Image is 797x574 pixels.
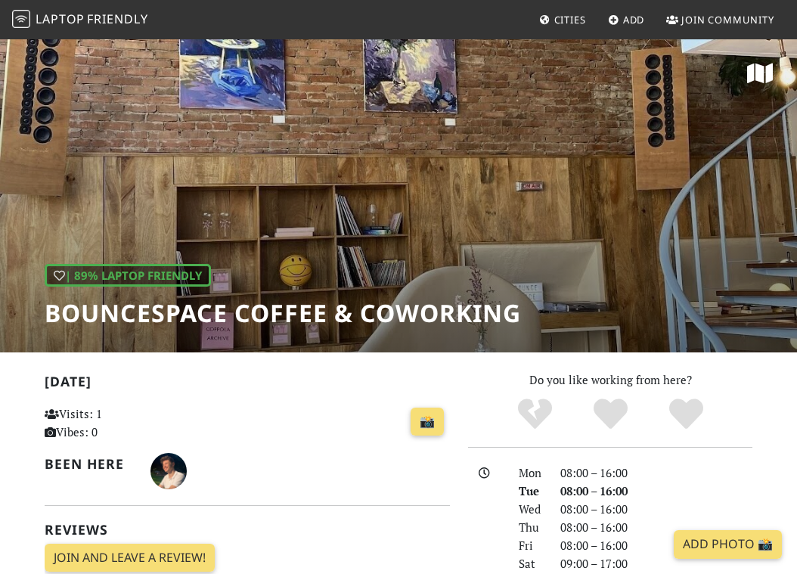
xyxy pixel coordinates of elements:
span: Laptop [36,11,85,27]
div: No [497,397,572,431]
p: Visits: 1 Vibes: 0 [45,405,168,441]
span: Friendly [87,11,147,27]
div: Definitely! [648,397,724,431]
a: LaptopFriendly LaptopFriendly [12,7,148,33]
a: Cities [533,6,592,33]
a: Add [602,6,651,33]
img: LaptopFriendly [12,10,30,28]
a: Join Community [660,6,780,33]
p: Do you like working from here? [468,371,752,389]
div: | 89% Laptop Friendly [45,264,211,287]
div: Thu [510,518,552,536]
a: Join and leave a review! [45,544,215,572]
div: 08:00 – 16:00 [551,536,761,554]
div: Wed [510,500,552,518]
div: 08:00 – 16:00 [551,500,761,518]
a: Add Photo 📸 [674,530,782,559]
div: 08:00 – 16:00 [551,464,761,482]
div: Mon [510,464,552,482]
div: 08:00 – 16:00 [551,518,761,536]
div: Tue [510,482,552,500]
h1: BounceSpace Coffee & Coworking [45,299,521,327]
div: Yes [572,397,648,431]
span: Add [623,13,645,26]
h2: Been here [45,456,132,472]
a: 📸 [411,408,444,436]
div: Fri [510,536,552,554]
span: Join Community [681,13,774,26]
span: Cities [554,13,586,26]
div: Sat [510,554,552,572]
div: 08:00 – 16:00 [551,482,761,500]
img: 6827-talha.jpg [150,453,187,489]
h2: Reviews [45,522,450,538]
h2: [DATE] [45,374,450,396]
span: Talha Şahin [150,461,187,476]
div: 09:00 – 17:00 [551,554,761,572]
